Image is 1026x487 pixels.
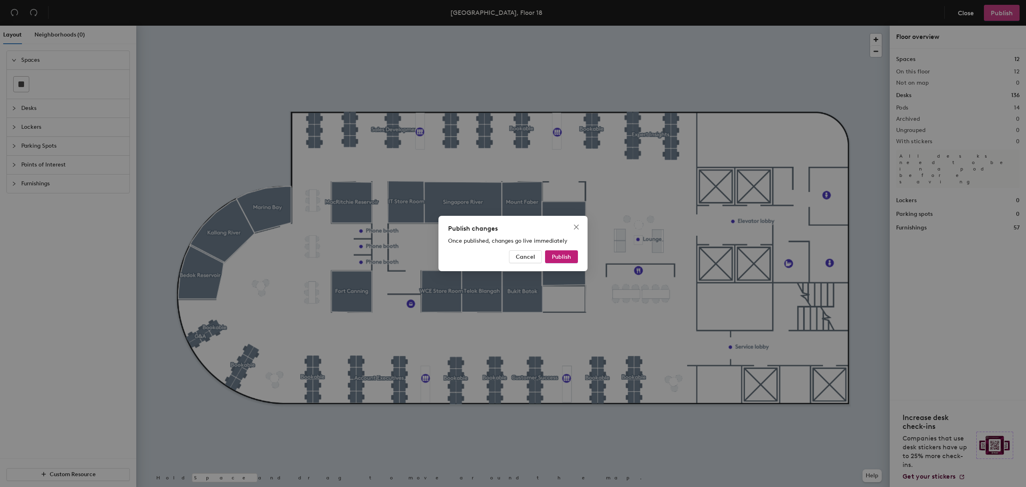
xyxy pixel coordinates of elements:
span: Once published, changes go live immediately [448,237,568,244]
span: Cancel [516,254,535,260]
button: Cancel [509,250,542,263]
button: Publish [545,250,578,263]
div: Publish changes [448,224,578,233]
button: Close [570,221,583,233]
span: Publish [552,254,571,260]
span: Close [570,224,583,230]
span: close [573,224,580,230]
